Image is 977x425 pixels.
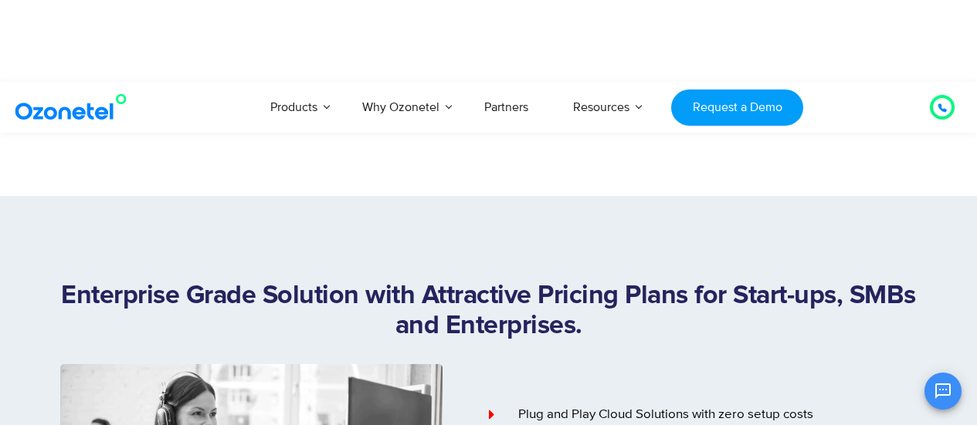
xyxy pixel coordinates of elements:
[514,405,813,425] span: Plug and Play Cloud Solutions with zero setup costs
[671,89,803,126] a: Request a Demo
[924,373,962,410] button: Open chat
[551,82,652,133] a: Resources
[248,82,340,133] a: Products
[489,405,918,425] a: Plug and Play Cloud Solutions with zero setup costs
[60,281,918,341] h1: Enterprise Grade Solution with Attractive Pricing Plans for Start-ups, SMBs and Enterprises.
[340,82,462,133] a: Why Ozonetel
[462,82,551,133] a: Partners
